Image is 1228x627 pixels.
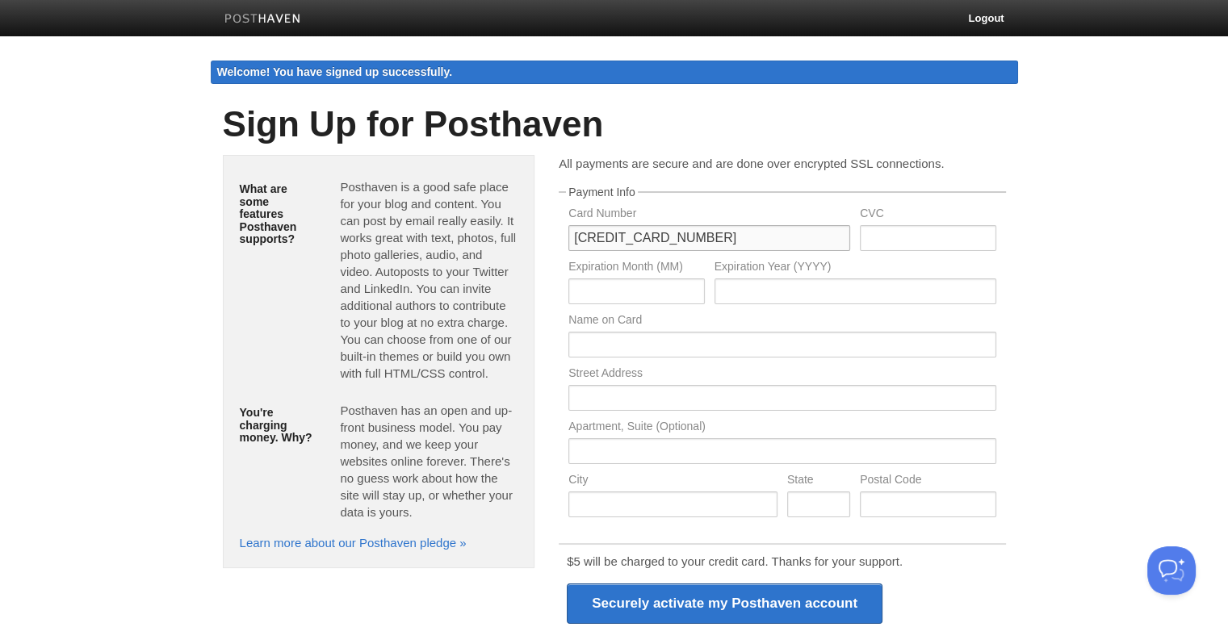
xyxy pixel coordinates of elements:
label: CVC [860,207,995,223]
legend: Payment Info [566,186,638,198]
label: Expiration Month (MM) [568,261,704,276]
label: Apartment, Suite (Optional) [568,420,995,436]
div: Welcome! You have signed up successfully. [211,61,1018,84]
h5: What are some features Posthaven supports? [240,183,316,245]
label: Card Number [568,207,850,223]
p: Posthaven has an open and up-front business model. You pay money, and we keep your websites onlin... [340,402,518,520]
iframe: Help Scout Beacon - Open [1147,546,1196,595]
h5: You're charging money. Why? [240,407,316,444]
input: Securely activate my Posthaven account [567,583,882,624]
h1: Sign Up for Posthaven [223,105,1006,144]
label: City [568,474,777,489]
label: State [787,474,850,489]
label: Name on Card [568,314,995,329]
label: Street Address [568,367,995,382]
label: Postal Code [860,474,995,489]
a: Learn more about our Posthaven pledge » [240,536,467,550]
p: All payments are secure and are done over encrypted SSL connections. [559,155,1005,172]
label: Expiration Year (YYYY) [715,261,996,276]
img: Posthaven-bar [224,14,301,26]
p: $5 will be charged to your credit card. Thanks for your support. [567,553,997,570]
p: Posthaven is a good safe place for your blog and content. You can post by email really easily. It... [340,178,518,382]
